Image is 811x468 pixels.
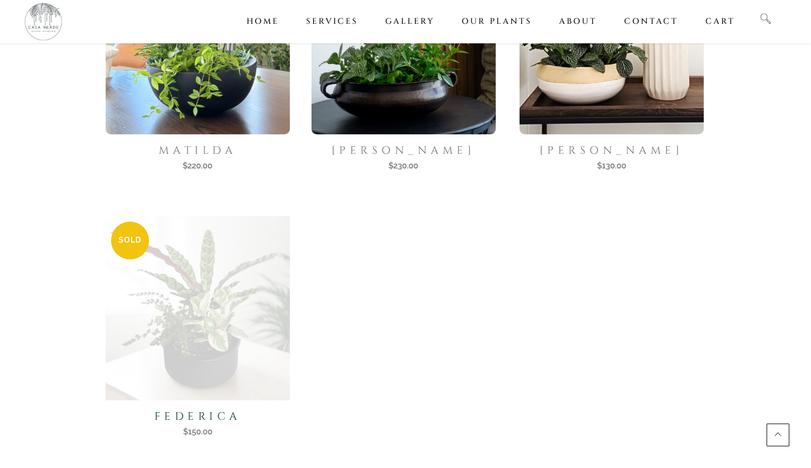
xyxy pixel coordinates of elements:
[183,161,187,171] span: $
[183,427,188,437] span: $
[183,427,212,437] bdi: 150.00
[705,16,735,27] span: Cart
[624,16,678,27] span: Contact
[520,134,704,383] a: [PERSON_NAME] $130.00
[559,16,597,27] span: About
[312,134,496,383] a: [PERSON_NAME] $230.00
[103,213,293,403] img: FEDERICA
[106,408,290,425] h6: FEDERICA
[246,16,279,27] span: Home
[183,161,212,171] bdi: 220.00
[388,161,418,171] bdi: 230.00
[388,161,393,171] span: $
[106,216,290,400] a: FEDERICA
[597,161,626,171] bdi: 130.00
[597,161,602,171] span: $
[111,230,149,268] span: Out of stock
[385,16,434,27] span: Gallery
[106,134,290,383] a: MATILDA $220.00
[520,142,704,159] h6: [PERSON_NAME]
[312,142,496,159] h6: [PERSON_NAME]
[306,16,358,27] span: Services
[106,142,290,159] h6: MATILDA
[462,16,532,27] span: Our Plants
